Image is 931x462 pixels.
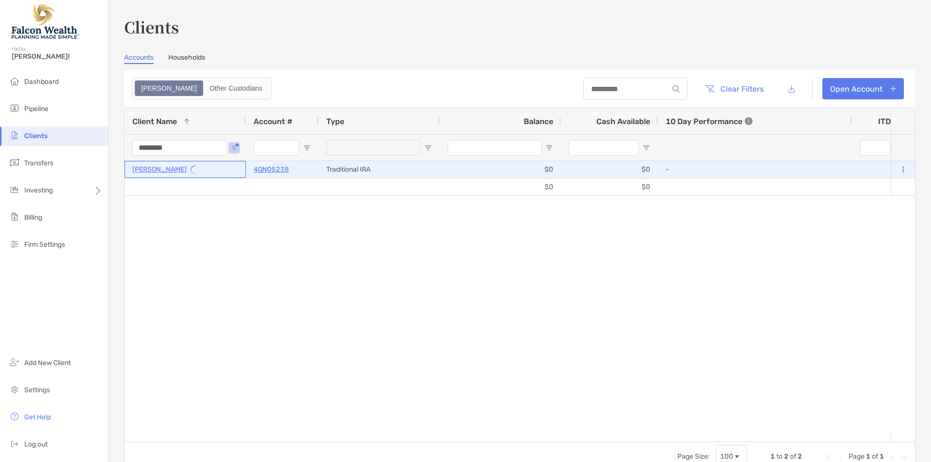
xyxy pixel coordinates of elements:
img: firm-settings icon [9,238,20,250]
span: Get Help [24,413,51,421]
span: Settings [24,386,50,394]
div: ITD [878,117,902,126]
span: Page [849,452,865,461]
span: Dashboard [24,78,59,86]
input: Cash Available Filter Input [569,140,639,156]
div: segmented control [131,77,272,99]
a: [PERSON_NAME] [132,163,187,175]
div: $0 [561,178,658,195]
h3: Clients [124,16,915,38]
div: Zoe [136,81,202,95]
input: Account # Filter Input [254,140,299,156]
button: Open Filter Menu [546,144,553,152]
span: [PERSON_NAME]! [12,52,102,61]
span: of [872,452,878,461]
input: Client Name Filter Input [132,140,226,156]
span: Log out [24,440,48,448]
span: Clients [24,132,48,140]
div: $0 [440,161,561,178]
span: Balance [524,117,553,126]
button: Open Filter Menu [303,144,311,152]
div: Next Page [888,453,896,461]
img: dashboard icon [9,75,20,87]
span: Transfers [24,159,53,167]
div: $0 [440,178,561,195]
img: get-help icon [9,411,20,422]
img: transfers icon [9,157,20,168]
img: investing icon [9,184,20,195]
img: input icon [673,85,680,93]
span: of [790,452,796,461]
a: 4QN05238 [254,163,289,175]
a: Open Account [822,78,904,99]
img: add_new_client icon [9,356,20,368]
img: settings icon [9,383,20,395]
span: Add New Client [24,359,71,367]
div: 0% [852,161,910,178]
span: Pipeline [24,105,48,113]
span: Account # [254,117,292,126]
img: Falcon Wealth Planning Logo [12,4,80,39]
div: 100 [720,452,733,461]
img: logout icon [9,438,20,449]
div: - [666,161,844,177]
a: Accounts [124,53,154,64]
button: Clear Filters [697,78,771,99]
div: Traditional IRA [319,161,440,178]
button: Open Filter Menu [230,144,238,152]
span: Type [326,117,344,126]
div: 10 Day Performance [666,108,753,134]
span: Firm Settings [24,240,65,249]
span: 1 [880,452,884,461]
div: Last Page [899,453,907,461]
div: Page Size: [677,452,710,461]
span: Client Name [132,117,177,126]
a: Households [168,53,205,64]
span: Investing [24,186,53,194]
span: Billing [24,213,42,222]
span: Cash Available [596,117,650,126]
button: Open Filter Menu [424,144,432,152]
div: $0 [561,161,658,178]
span: 2 [798,452,802,461]
span: 1 [770,452,775,461]
span: 2 [784,452,788,461]
input: Balance Filter Input [448,140,542,156]
img: billing icon [9,211,20,223]
div: First Page [825,453,833,461]
div: Other Custodians [204,81,268,95]
input: ITD Filter Input [860,140,891,156]
span: 1 [866,452,870,461]
button: Open Filter Menu [642,144,650,152]
div: Previous Page [837,453,845,461]
span: to [776,452,783,461]
img: clients icon [9,129,20,141]
img: pipeline icon [9,102,20,114]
